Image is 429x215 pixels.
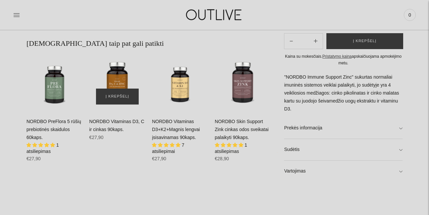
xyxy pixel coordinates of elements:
[309,33,323,49] button: Subtract product quantity
[89,135,104,140] span: €27,90
[284,161,403,182] a: Vartojimas
[26,119,81,140] a: NORDBO PreFlora 5 rūšių prebiotinės skaidulos 60kaps.
[215,55,271,111] a: NORDBO Skin Support Zink cinkas odos sveikatai palaikyti 90kaps.
[284,118,403,139] a: Prekės informacija
[89,119,144,132] a: NORDBO Vitaminas D3, C ir cinkas 90kaps.
[26,55,83,111] a: NORDBO PreFlora 5 rūšių prebiotinės skaidulos 60kaps.
[284,33,298,49] button: Add product quantity
[26,38,271,48] h2: [DEMOGRAPHIC_DATA] taip pat gali patikti
[326,33,403,49] button: Į krepšelį
[152,55,208,111] a: NORDBO Vitaminas D3+K2+Magnis lengvai įsisavinamas 90kaps.
[298,36,308,46] input: Product quantity
[152,156,166,161] span: €27,90
[215,119,269,140] a: NORDBO Skin Support Zink cinkas odos sveikatai palaikyti 90kaps.
[215,142,245,148] span: 5.00 stars
[26,156,41,161] span: €27,90
[284,73,403,113] p: "NORDBO Immune Support Zinc" sukurtas normaliai imuninės sistemos veiklai palaikyti, jo sudėtyje ...
[284,139,403,160] a: Sudėtis
[152,142,184,154] span: 7 atsiliepimai
[89,55,146,111] a: NORDBO Vitaminas D3, C ir cinkas 90kaps.
[405,10,414,20] span: 0
[215,156,229,161] span: €28,90
[173,3,256,26] img: OUTLIVE
[26,142,59,154] span: 1 atsiliepimas
[152,119,200,140] a: NORDBO Vitaminas D3+K2+Magnis lengvai įsisavinamas 90kaps.
[404,8,416,22] a: 0
[322,54,352,59] a: Pristatymo kaina
[152,142,182,148] span: 5.00 stars
[26,142,56,148] span: 5.00 stars
[106,93,129,100] span: Į krepšelį
[353,38,376,44] span: Į krepšelį
[96,89,139,105] button: Į krepšelį
[284,53,403,67] div: Kaina su mokesčiais. apskaičiuojama apmokėjimo metu.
